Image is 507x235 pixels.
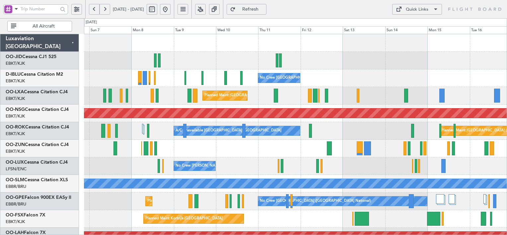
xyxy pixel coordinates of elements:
[6,213,45,217] a: OO-FSXFalcon 7X
[6,230,24,235] span: OO-LAH
[147,196,267,206] div: Planned Maint [GEOGRAPHIC_DATA] ([GEOGRAPHIC_DATA] National)
[6,160,68,165] a: OO-LUXCessna Citation CJ4
[260,196,371,206] div: No Crew [GEOGRAPHIC_DATA] ([GEOGRAPHIC_DATA] National)
[6,90,24,94] span: OO-LXA
[406,6,428,13] div: Quick Links
[392,4,442,15] button: Quick Links
[6,60,25,66] a: EBKT/KJK
[18,24,70,29] span: All Aircraft
[260,73,371,83] div: No Crew [GEOGRAPHIC_DATA] ([GEOGRAPHIC_DATA] National)
[301,26,343,34] div: Fri 12
[227,4,266,15] button: Refresh
[176,126,281,136] div: A/C Unavailable [GEOGRAPHIC_DATA]-[GEOGRAPHIC_DATA]
[6,213,24,217] span: OO-FSX
[258,26,300,34] div: Thu 11
[113,6,144,12] span: [DATE] - [DATE]
[6,160,24,165] span: OO-LUX
[427,26,470,34] div: Mon 15
[21,4,58,14] input: Trip Number
[6,230,46,235] a: OO-LAHFalcon 7X
[145,214,223,224] div: Planned Maint Kortrijk-[GEOGRAPHIC_DATA]
[385,26,427,34] div: Sun 14
[343,26,385,34] div: Sat 13
[6,142,69,147] a: OO-ZUNCessna Citation CJ4
[6,72,21,77] span: D-IBLU
[6,96,25,102] a: EBKT/KJK
[6,90,68,94] a: OO-LXACessna Citation CJ4
[86,20,97,25] div: [DATE]
[6,201,26,207] a: EBBR/BRU
[6,54,56,59] a: OO-JIDCessna CJ1 525
[7,21,72,32] button: All Aircraft
[204,91,325,101] div: Planned Maint [GEOGRAPHIC_DATA] ([GEOGRAPHIC_DATA] National)
[174,26,216,34] div: Tue 9
[6,148,25,154] a: EBKT/KJK
[89,26,131,34] div: Sun 7
[237,7,264,12] span: Refresh
[6,107,25,112] span: OO-NSG
[6,184,26,190] a: EBBR/BRU
[6,125,69,129] a: OO-ROKCessna Citation CJ4
[6,72,63,77] a: D-IBLUCessna Citation M2
[6,131,25,137] a: EBKT/KJK
[6,178,68,182] a: OO-SLMCessna Citation XLS
[6,195,71,200] a: OO-GPEFalcon 900EX EASy II
[131,26,174,34] div: Mon 8
[6,195,25,200] span: OO-GPE
[6,125,25,129] span: OO-ROK
[6,166,27,172] a: LFSN/ENC
[176,161,255,171] div: No Crew [PERSON_NAME] ([PERSON_NAME])
[6,107,69,112] a: OO-NSGCessna Citation CJ4
[6,142,25,147] span: OO-ZUN
[6,54,22,59] span: OO-JID
[216,26,258,34] div: Wed 10
[6,219,25,225] a: EBKT/KJK
[6,113,25,119] a: EBKT/KJK
[6,178,24,182] span: OO-SLM
[6,78,25,84] a: EBKT/KJK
